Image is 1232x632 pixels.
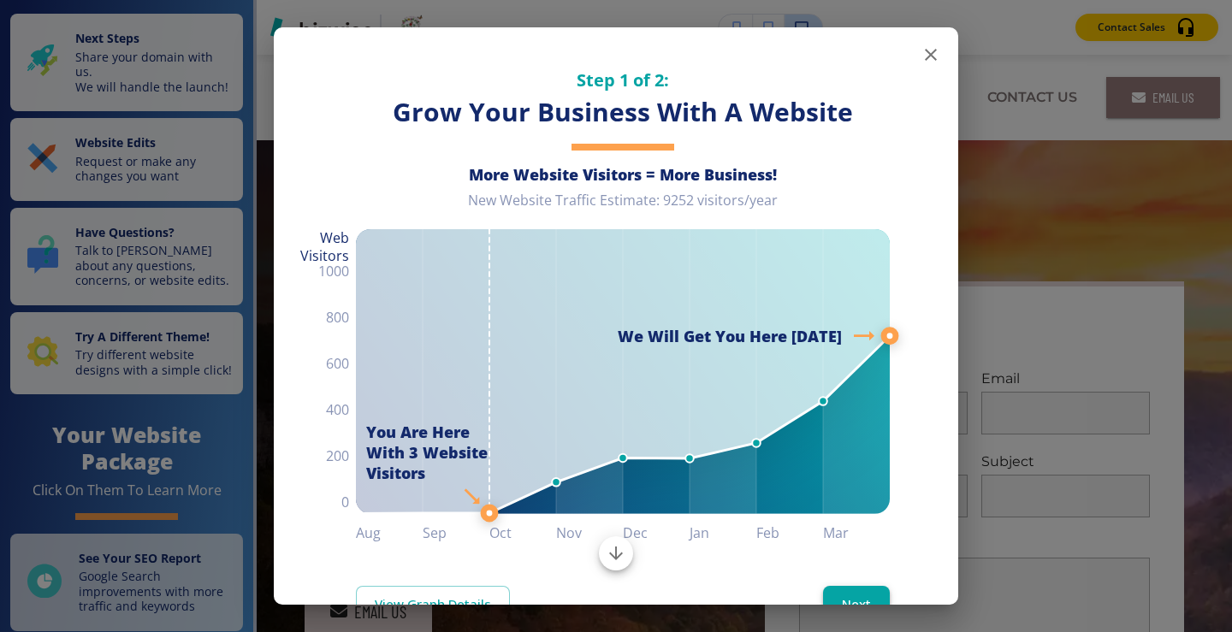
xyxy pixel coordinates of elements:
[690,521,756,545] h6: Jan
[756,521,823,545] h6: Feb
[823,586,890,622] button: Next
[489,521,556,545] h6: Oct
[556,521,623,545] h6: Nov
[599,536,633,570] button: Scroll to bottom
[356,68,890,92] h5: Step 1 of 2:
[356,586,510,622] a: View Graph Details
[356,192,890,223] div: New Website Traffic Estimate: 9252 visitors/year
[356,521,423,545] h6: Aug
[356,95,890,130] h3: Grow Your Business With A Website
[423,521,489,545] h6: Sep
[623,521,690,545] h6: Dec
[823,521,890,545] h6: Mar
[356,164,890,185] h6: More Website Visitors = More Business!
